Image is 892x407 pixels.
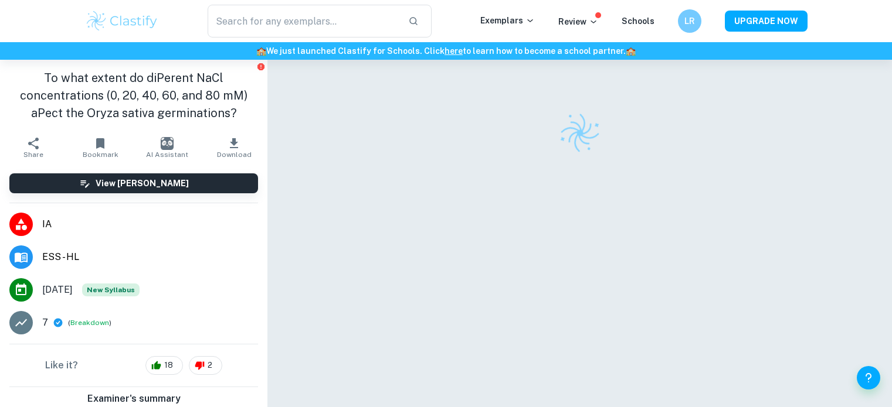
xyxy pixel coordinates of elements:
[5,392,263,406] h6: Examiner's summary
[445,46,463,56] a: here
[158,360,179,371] span: 18
[217,151,252,159] span: Download
[70,317,109,328] button: Breakdown
[42,316,48,330] p: 7
[725,11,808,32] button: UPGRADE NOW
[2,45,890,57] h6: We just launched Clastify for Schools. Click to learn how to become a school partner.
[67,131,134,164] button: Bookmark
[678,9,701,33] button: LR
[85,9,160,33] img: Clastify logo
[68,317,111,329] span: ( )
[134,131,201,164] button: AI Assistant
[45,358,78,372] h6: Like it?
[146,151,188,159] span: AI Assistant
[82,283,140,296] span: New Syllabus
[201,360,219,371] span: 2
[9,69,258,122] h1: To what extent do diPerent NaCl concentrations (0, 20, 40, 60, and 80 mM) aPect the Oryza sativa ...
[82,283,140,296] div: Starting from the May 2026 session, the ESS IA requirements have changed. We created this exempla...
[42,283,73,297] span: [DATE]
[256,62,265,71] button: Report issue
[83,151,118,159] span: Bookmark
[558,15,598,28] p: Review
[857,366,880,389] button: Help and Feedback
[9,173,258,193] button: View [PERSON_NAME]
[42,250,258,264] span: ESS - HL
[23,151,43,159] span: Share
[683,15,696,28] h6: LR
[626,46,636,56] span: 🏫
[161,137,174,150] img: AI Assistant
[480,14,535,27] p: Exemplars
[256,46,266,56] span: 🏫
[554,107,605,159] img: Clastify logo
[42,217,258,231] span: IA
[208,5,399,37] input: Search for any exemplars...
[201,131,267,164] button: Download
[622,16,654,26] a: Schools
[96,177,189,190] h6: View [PERSON_NAME]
